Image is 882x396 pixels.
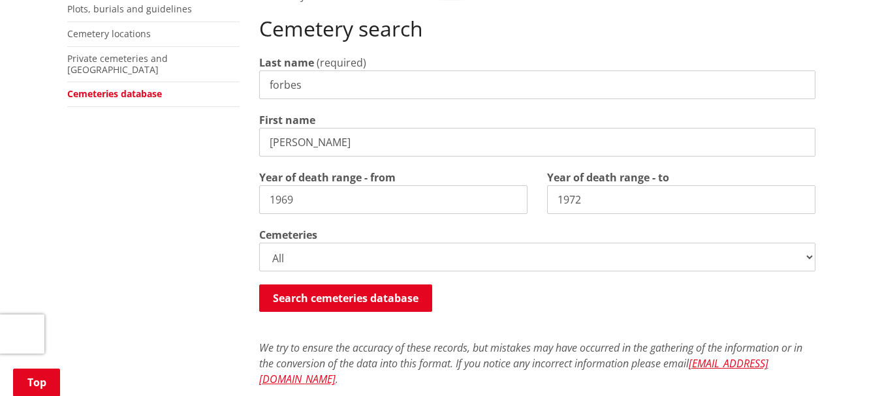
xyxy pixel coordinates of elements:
h2: Cemetery search [259,16,815,41]
a: Plots, burials and guidelines [67,3,192,15]
a: Top [13,369,60,396]
input: e.g. 1860 [259,185,528,214]
label: Year of death range - to [547,170,669,185]
input: e.g. Smith [259,70,815,99]
a: Cemetery locations [67,27,151,40]
input: e.g. John [259,128,815,157]
label: Cemeteries [259,227,317,243]
a: Private cemeteries and [GEOGRAPHIC_DATA] [67,52,168,76]
a: Cemeteries database [67,87,162,100]
span: (required) [317,55,366,70]
input: e.g. 2025 [547,185,815,214]
button: Search cemeteries database [259,284,432,312]
iframe: Messenger Launcher [822,341,869,388]
label: Last name [259,55,314,70]
label: First name [259,112,315,128]
a: [EMAIL_ADDRESS][DOMAIN_NAME] [259,356,768,386]
em: We try to ensure the accuracy of these records, but mistakes may have occurred in the gathering o... [259,341,802,386]
label: Year of death range - from [259,170,396,185]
